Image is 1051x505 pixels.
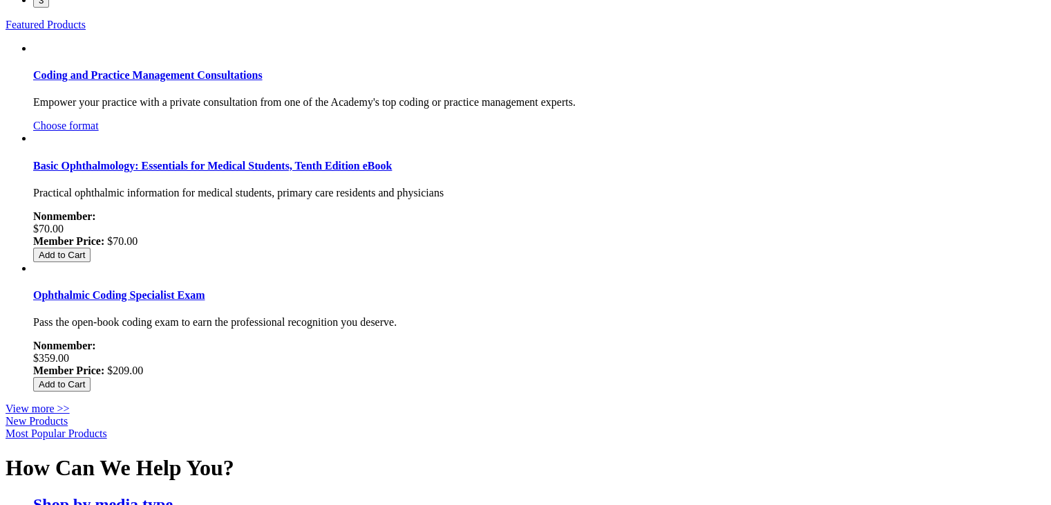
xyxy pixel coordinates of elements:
[33,120,99,131] a: Choose format
[33,69,263,81] a: Coding and Practice Management Consultations
[6,428,107,439] a: Most Popular Products
[39,250,85,260] span: Add to Cart
[107,365,143,376] span: $209.00
[33,160,392,172] a: Basic Ophthalmology: Essentials for Medical Students, Tenth Edition eBook
[39,379,85,389] span: Add to Cart
[33,235,104,247] strong: Member Price:
[33,248,91,262] button: Add to Cart
[6,415,68,427] a: New Products
[33,210,96,222] strong: Nonmember:
[107,235,138,247] span: $70.00
[6,455,1045,481] h1: How Can We Help You?
[33,223,64,235] span: $70.00
[33,316,1045,329] p: Pass the open-book coding exam to earn the professional recognition you deserve.
[6,19,86,30] a: Featured Products
[6,403,70,414] a: View more >>
[33,352,69,364] span: $359.00
[33,289,205,301] a: Ophthalmic Coding Specialist Exam
[33,340,96,351] strong: Nonmember:
[33,365,104,376] strong: Member Price:
[33,377,91,392] button: Add to Cart
[33,96,1045,109] p: Empower your practice with a private consultation from one of the Academy's top coding or practic...
[33,187,1045,199] p: Practical ophthalmic information for medical students, primary care residents and physicians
